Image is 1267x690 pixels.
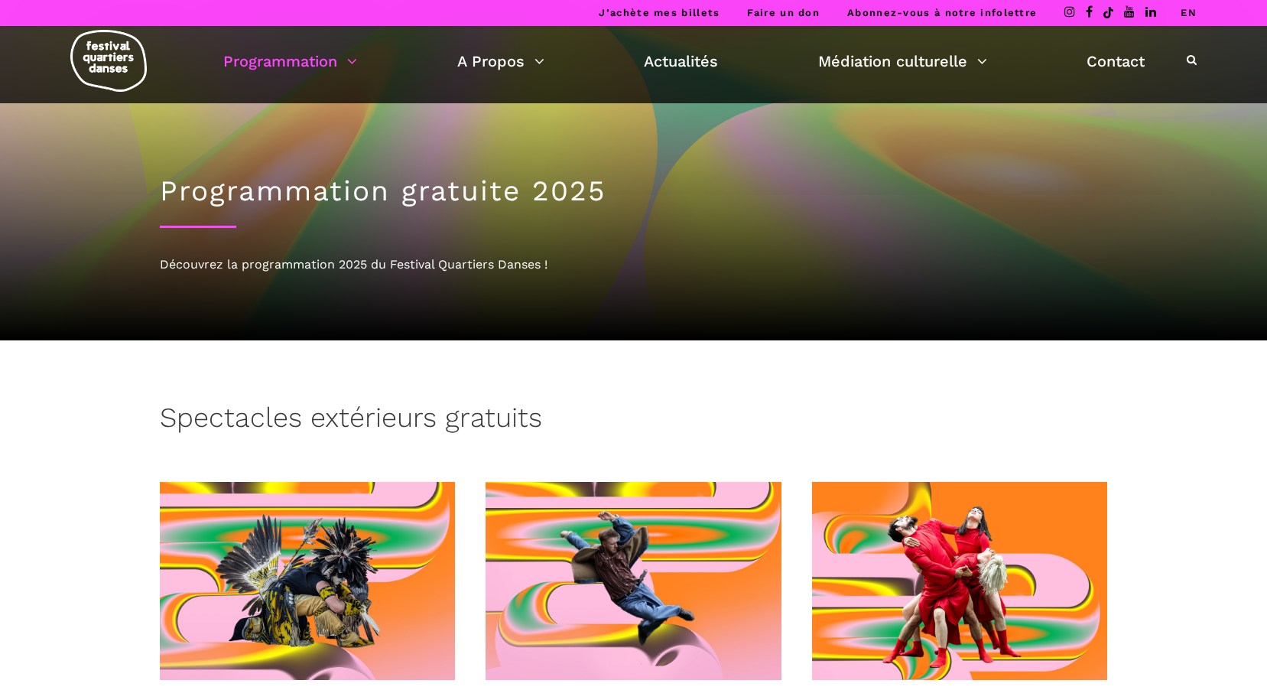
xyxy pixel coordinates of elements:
[160,255,1108,275] div: Découvrez la programmation 2025 du Festival Quartiers Danses !
[457,48,544,74] a: A Propos
[747,7,820,18] a: Faire un don
[160,174,1108,208] h1: Programmation gratuite 2025
[599,7,720,18] a: J’achète mes billets
[160,402,542,440] h3: Spectacles extérieurs gratuits
[1087,48,1145,74] a: Contact
[644,48,718,74] a: Actualités
[1181,7,1197,18] a: EN
[818,48,987,74] a: Médiation culturelle
[70,30,147,92] img: logo-fqd-med
[223,48,357,74] a: Programmation
[847,7,1037,18] a: Abonnez-vous à notre infolettre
